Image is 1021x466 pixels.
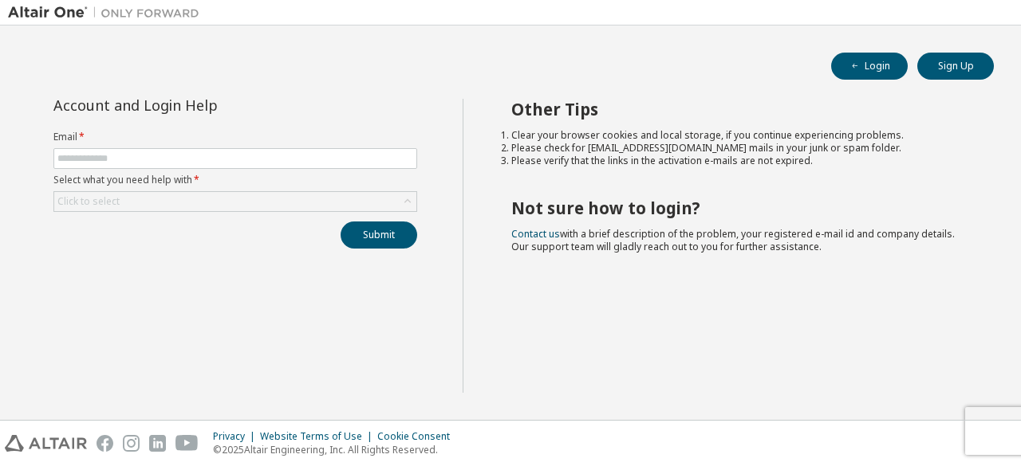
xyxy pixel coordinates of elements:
img: linkedin.svg [149,435,166,452]
div: Cookie Consent [377,430,459,443]
div: Click to select [57,195,120,208]
p: © 2025 Altair Engineering, Inc. All Rights Reserved. [213,443,459,456]
div: Website Terms of Use [260,430,377,443]
div: Click to select [54,192,416,211]
div: Privacy [213,430,260,443]
a: Contact us [511,227,560,241]
label: Select what you need help with [53,174,417,186]
span: with a brief description of the problem, your registered e-mail id and company details. Our suppo... [511,227,955,253]
li: Clear your browser cookies and local storage, if you continue experiencing problems. [511,129,966,142]
button: Submit [341,221,417,249]
li: Please check for [EMAIL_ADDRESS][DOMAIN_NAME] mails in your junk or spam folder. [511,142,966,155]
img: altair_logo.svg [5,435,87,452]
button: Login [831,53,908,80]
img: youtube.svg [175,435,199,452]
h2: Other Tips [511,99,966,119]
img: facebook.svg [97,435,113,452]
label: Email [53,131,417,143]
img: Altair One [8,5,207,21]
img: instagram.svg [123,435,140,452]
h2: Not sure how to login? [511,198,966,218]
div: Account and Login Help [53,99,345,112]
li: Please verify that the links in the activation e-mails are not expired. [511,155,966,167]
button: Sign Up [917,53,994,80]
